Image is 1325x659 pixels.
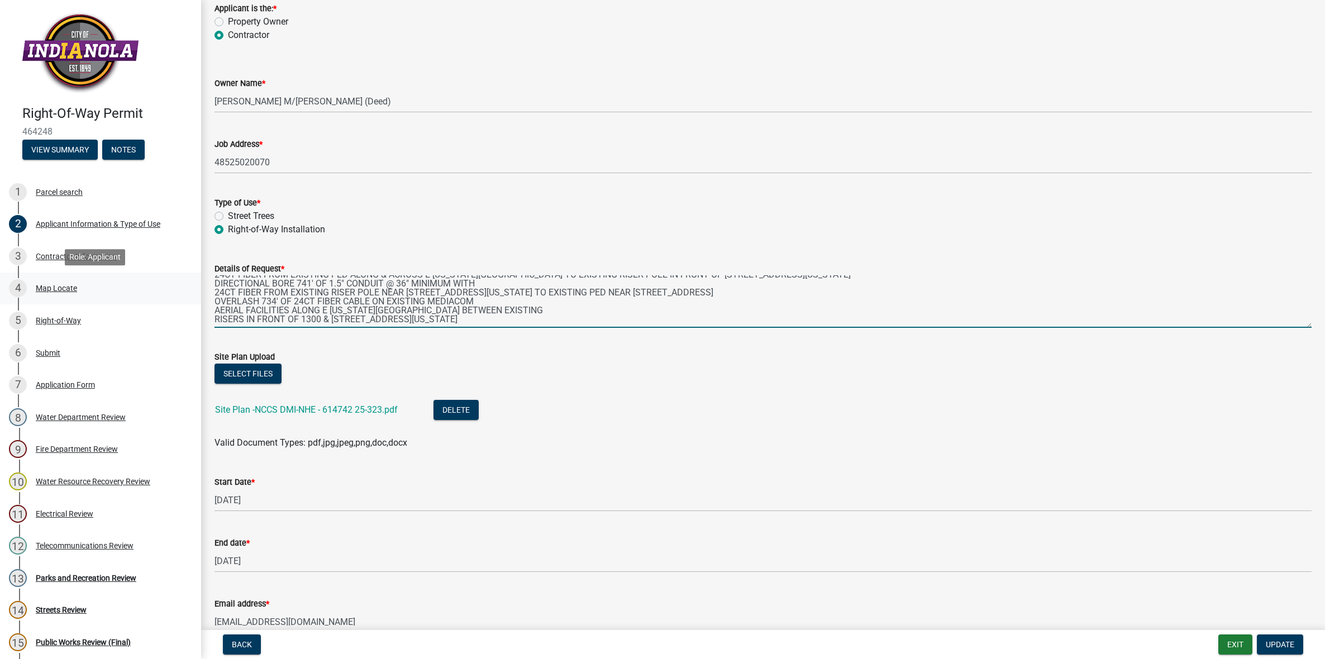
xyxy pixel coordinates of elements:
div: Water Resource Recovery Review [36,477,150,485]
div: 8 [9,408,27,426]
div: Parcel search [36,188,83,196]
div: 12 [9,537,27,555]
label: Owner Name [215,80,265,88]
div: Fire Department Review [36,445,118,453]
button: Update [1257,634,1303,655]
wm-modal-confirm: Delete Document [433,405,479,416]
div: Role: Applicant [65,249,125,265]
div: 2 [9,215,27,233]
label: Email address [215,600,269,608]
div: Streets Review [36,606,87,614]
div: Parks and Recreation Review [36,574,136,582]
div: Electrical Review [36,510,93,518]
button: Exit [1218,634,1252,655]
div: Map Locate [36,284,77,292]
div: 5 [9,312,27,329]
div: Application Form [36,381,95,389]
button: Notes [102,140,145,160]
div: Right-of-Way [36,317,81,324]
a: Site Plan -NCCS DMI-NHE - 614742 25-323.pdf [215,404,398,415]
label: Type of Use [215,199,260,207]
img: City of Indianola, Iowa [22,12,139,94]
wm-modal-confirm: Notes [102,146,145,155]
label: Job Address [215,141,263,149]
span: Update [1266,640,1294,649]
h4: Right-Of-Way Permit [22,106,192,122]
div: 13 [9,569,27,587]
div: 15 [9,633,27,651]
label: End date [215,539,250,547]
wm-modal-confirm: Summary [22,146,98,155]
div: 11 [9,505,27,523]
label: Applicant is the: [215,5,277,13]
div: Submit [36,349,60,357]
div: Water Department Review [36,413,126,421]
label: Street Trees [228,209,274,223]
label: Property Owner [228,15,288,28]
button: View Summary [22,140,98,160]
div: 7 [9,376,27,394]
button: Select files [215,364,282,384]
div: 9 [9,440,27,458]
div: Contractor Information [36,252,117,260]
label: Right-of-Way Installation [228,223,325,236]
div: 10 [9,472,27,490]
label: Start Date [215,479,255,486]
label: Details of Request [215,265,284,273]
span: Valid Document Types: pdf,jpg,jpeg,png,doc,docx [215,437,407,448]
label: Contractor [228,28,269,42]
div: 14 [9,601,27,619]
button: Delete [433,400,479,420]
span: 464248 [22,126,179,137]
div: 6 [9,344,27,362]
div: 3 [9,247,27,265]
div: Telecommunications Review [36,542,134,550]
div: Public Works Review (Final) [36,638,131,646]
button: Back [223,634,261,655]
span: Back [232,640,252,649]
div: 1 [9,183,27,201]
div: Applicant Information & Type of Use [36,220,160,228]
label: Site Plan Upload [215,354,275,361]
div: 4 [9,279,27,297]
